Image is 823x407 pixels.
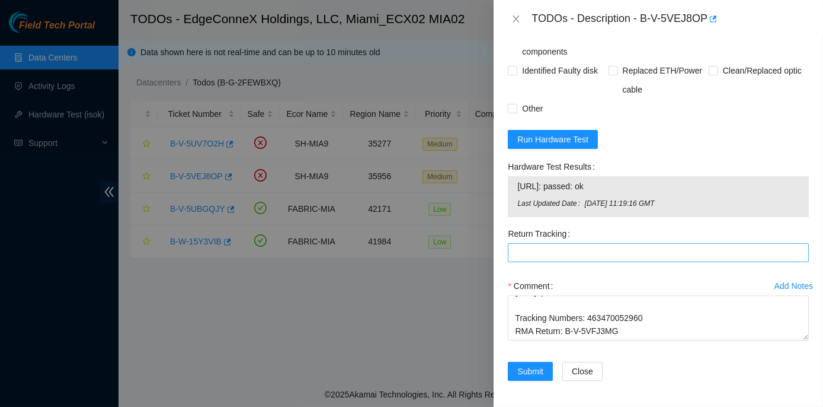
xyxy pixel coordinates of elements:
span: Identified Faulty disk [517,61,603,80]
button: Close [508,14,524,25]
span: Other [517,99,547,118]
span: [URL]: passed: ok [517,180,799,193]
span: [DATE] 11:19:16 GMT [585,198,799,209]
label: Hardware Test Results [508,157,599,176]
textarea: Comment [508,295,809,341]
span: Clean/Replaced optic [718,61,806,80]
span: Run Hardware Test [517,133,588,146]
button: Submit [508,362,553,381]
span: Last Updated Date [517,198,584,209]
button: Close [562,362,603,381]
button: Run Hardware Test [508,130,598,149]
div: TODOs - Description - B-V-5VEJ8OP [531,9,809,28]
span: close [511,14,521,24]
input: Return Tracking [508,243,809,262]
span: Submit [517,365,543,378]
span: Reseated components [517,23,608,61]
span: Replaced ETH/Power cable [618,61,709,99]
label: Comment [508,276,558,295]
div: Add Notes [774,282,813,290]
span: Close [572,365,593,378]
button: Add Notes [774,276,814,295]
label: Return Tracking [508,224,575,243]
